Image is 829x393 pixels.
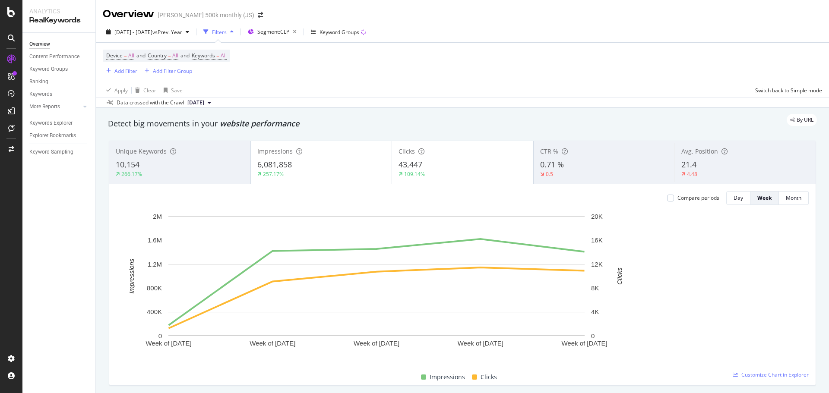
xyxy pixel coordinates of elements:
span: Clicks [481,372,497,382]
button: Save [160,83,183,97]
div: Compare periods [677,194,719,201]
text: Week of [DATE] [250,340,295,347]
button: Add Filter Group [141,66,192,76]
div: Day [734,194,743,201]
span: Unique Keywords [116,147,167,155]
div: [PERSON_NAME] 500k monthly (JS) [158,11,254,19]
text: 1.2M [148,261,162,268]
span: All [128,50,134,62]
div: 257.17% [263,170,284,178]
div: 0.5 [546,170,553,178]
button: Week [750,191,779,205]
a: Keywords [29,90,89,99]
div: Save [171,87,183,94]
span: Customize Chart in Explorer [741,371,809,378]
a: Ranking [29,77,89,86]
div: Ranking [29,77,48,86]
span: Avg. Position [681,147,718,155]
span: 0.71 % [540,159,564,170]
span: By URL [797,117,813,123]
text: 4K [591,308,599,315]
div: 266.17% [121,170,142,178]
a: Keyword Sampling [29,148,89,157]
div: Keywords [29,90,52,99]
div: RealKeywords [29,16,89,25]
text: Impressions [128,258,135,293]
div: legacy label [787,114,817,126]
span: = [124,52,127,59]
div: Data crossed with the Crawl [117,99,184,107]
span: [DATE] - [DATE] [114,28,152,36]
div: Filters [212,28,227,36]
div: 109.14% [404,170,425,178]
text: 8K [591,284,599,292]
a: Explorer Bookmarks [29,131,89,140]
div: Content Performance [29,52,79,61]
span: and [180,52,190,59]
div: Explorer Bookmarks [29,131,76,140]
button: [DATE] - [DATE]vsPrev. Year [103,25,193,39]
span: 6,081,858 [257,159,292,170]
button: Month [779,191,809,205]
text: Clicks [616,267,623,284]
text: Week of [DATE] [146,340,191,347]
div: Keyword Groups [29,65,68,74]
span: Segment: CLP [257,28,289,35]
a: Keyword Groups [29,65,89,74]
span: = [216,52,219,59]
span: All [221,50,227,62]
svg: A chart. [116,212,636,362]
button: Keyword Groups [307,25,370,39]
text: 12K [591,261,603,268]
div: 4.48 [687,170,697,178]
span: All [172,50,178,62]
div: Overview [29,40,50,49]
div: Add Filter Group [153,67,192,75]
span: Keywords [192,52,215,59]
button: Switch back to Simple mode [752,83,822,97]
div: More Reports [29,102,60,111]
text: 0 [591,332,595,340]
button: Filters [200,25,237,39]
text: 2M [153,213,162,220]
div: Clear [143,87,156,94]
span: Device [106,52,123,59]
div: Analytics [29,7,89,16]
button: [DATE] [184,97,215,108]
span: CTR % [540,147,558,155]
div: Keyword Sampling [29,148,73,157]
text: 1.6M [148,236,162,244]
span: Country [148,52,167,59]
a: Overview [29,40,89,49]
span: Impressions [257,147,293,155]
text: 800K [147,284,162,292]
text: 400K [147,308,162,315]
a: Customize Chart in Explorer [733,371,809,378]
div: Keywords Explorer [29,119,73,128]
span: 21.4 [681,159,696,170]
text: Week of [DATE] [458,340,503,347]
div: Month [786,194,801,201]
div: Switch back to Simple mode [755,87,822,94]
text: 20K [591,213,603,220]
button: Add Filter [103,66,137,76]
div: Overview [103,7,154,22]
div: Apply [114,87,128,94]
button: Clear [132,83,156,97]
text: Week of [DATE] [561,340,607,347]
span: vs Prev. Year [152,28,182,36]
text: 16K [591,236,603,244]
span: Clicks [399,147,415,155]
a: Keywords Explorer [29,119,89,128]
span: = [168,52,171,59]
span: 2025 Jul. 27th [187,99,204,107]
button: Apply [103,83,128,97]
a: More Reports [29,102,81,111]
a: Content Performance [29,52,89,61]
span: 43,447 [399,159,422,170]
span: and [136,52,146,59]
button: Day [726,191,750,205]
text: 0 [158,332,162,340]
div: Add Filter [114,67,137,75]
span: Impressions [430,372,465,382]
